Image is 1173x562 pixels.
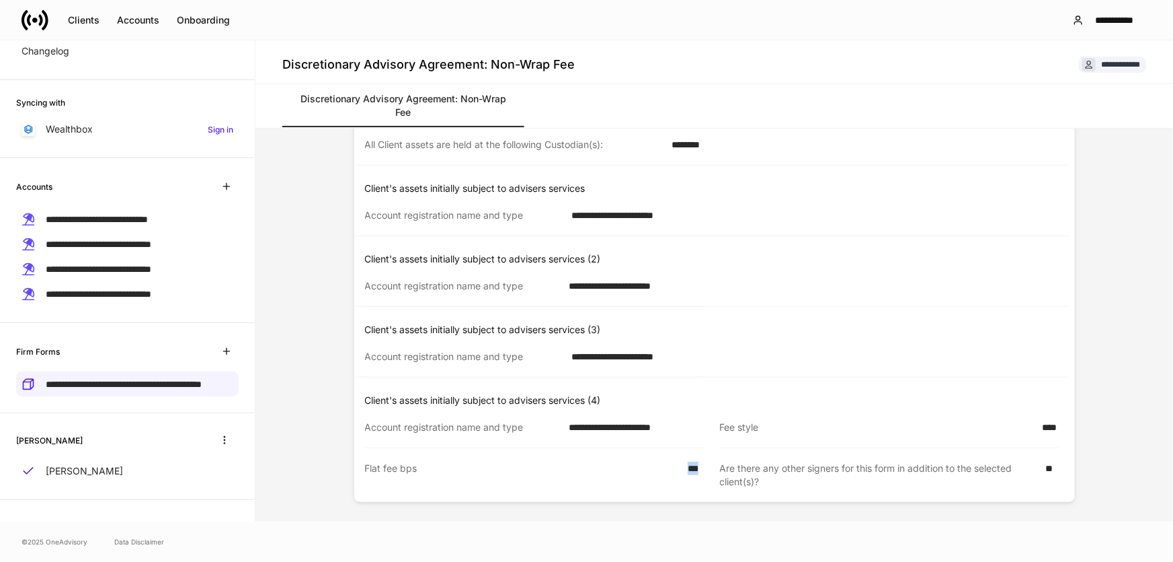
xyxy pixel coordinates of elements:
span: © 2025 OneAdvisory [22,536,87,547]
div: Clients [68,15,99,25]
button: Onboarding [168,9,239,31]
p: Client's assets initially subject to advisers services (3) [365,323,1069,337]
a: WealthboxSign in [16,117,239,141]
p: Client's assets initially subject to advisers services (4) [365,394,1069,407]
div: Account registration name and type [365,279,561,293]
p: Changelog [22,44,69,58]
button: Clients [59,9,108,31]
h6: [PERSON_NAME] [16,434,83,447]
h4: Discretionary Advisory Agreement: Non-Wrap Fee [282,57,575,73]
a: Data Disclaimer [114,536,164,547]
h6: Firm Forms [16,345,60,358]
div: Are there any other signers for this form in addition to the selected client(s)? [720,462,1038,489]
div: Onboarding [177,15,230,25]
h6: Accounts [16,180,52,193]
div: All Client assets are held at the following Custodian(s): [365,138,663,151]
div: Account registration name and type [365,421,561,434]
div: Accounts [117,15,159,25]
p: Wealthbox [46,122,93,136]
div: Fee style [720,421,1035,434]
h6: Sign in [208,123,233,136]
a: Discretionary Advisory Agreement: Non-Wrap Fee [282,84,524,127]
div: Account registration name and type [365,350,564,363]
h6: Syncing with [16,96,65,109]
div: Account registration name and type [365,209,564,222]
a: Changelog [16,39,239,63]
a: [PERSON_NAME] [16,459,239,483]
p: Client's assets initially subject to advisers services (2) [365,252,1069,266]
p: Client's assets initially subject to advisers services [365,182,1069,195]
button: Accounts [108,9,168,31]
div: Flat fee bps [365,462,680,489]
p: [PERSON_NAME] [46,464,123,478]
